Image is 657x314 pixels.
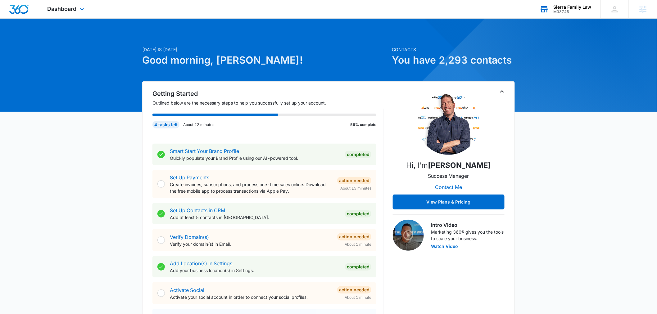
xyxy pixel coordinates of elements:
a: Smart Start Your Brand Profile [170,148,239,154]
p: [DATE] is [DATE] [142,46,388,53]
div: Action Needed [337,233,371,240]
a: Verify Domain(s) [170,234,209,240]
p: Verify your domain(s) in Email. [170,241,332,247]
span: About 15 minutes [340,186,371,191]
img: Intro Video [393,220,424,251]
p: Hi, I'm [406,160,491,171]
span: About 1 minute [345,295,371,300]
div: 4 tasks left [152,121,179,128]
div: Action Needed [337,177,371,184]
p: Quickly populate your Brand Profile using our AI-powered tool. [170,155,340,161]
button: Contact Me [429,180,469,195]
span: Dashboard [48,6,77,12]
button: View Plans & Pricing [393,195,505,209]
p: Success Manager [428,172,469,180]
p: About 22 minutes [183,122,214,128]
div: Completed [345,210,371,218]
p: Contacts [392,46,515,53]
p: Outlined below are the necessary steps to help you successfully set up your account. [152,100,384,106]
span: About 1 minute [345,242,371,247]
p: Add at least 5 contacts in [GEOGRAPHIC_DATA]. [170,214,340,221]
div: Completed [345,151,371,158]
h1: Good morning, [PERSON_NAME]! [142,53,388,68]
p: 56% complete [350,122,376,128]
p: Marketing 360® gives you the tools to scale your business. [431,229,505,242]
a: Add Location(s) in Settings [170,260,232,267]
button: Watch Video [431,244,458,249]
h3: Intro Video [431,221,505,229]
h2: Getting Started [152,89,384,98]
a: Set Up Payments [170,174,209,181]
strong: [PERSON_NAME] [428,161,491,170]
div: account name [554,5,591,10]
p: Activate your social account in order to connect your social profiles. [170,294,332,300]
p: Add your business location(s) in Settings. [170,267,340,274]
img: Paul Richardson [418,93,480,155]
p: Create invoices, subscriptions, and process one-time sales online. Download the free mobile app t... [170,181,332,194]
a: Activate Social [170,287,204,293]
div: Action Needed [337,286,371,294]
h1: You have 2,293 contacts [392,53,515,68]
div: Completed [345,263,371,271]
div: account id [554,10,591,14]
button: Toggle Collapse [498,88,506,95]
a: Set Up Contacts in CRM [170,207,225,213]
